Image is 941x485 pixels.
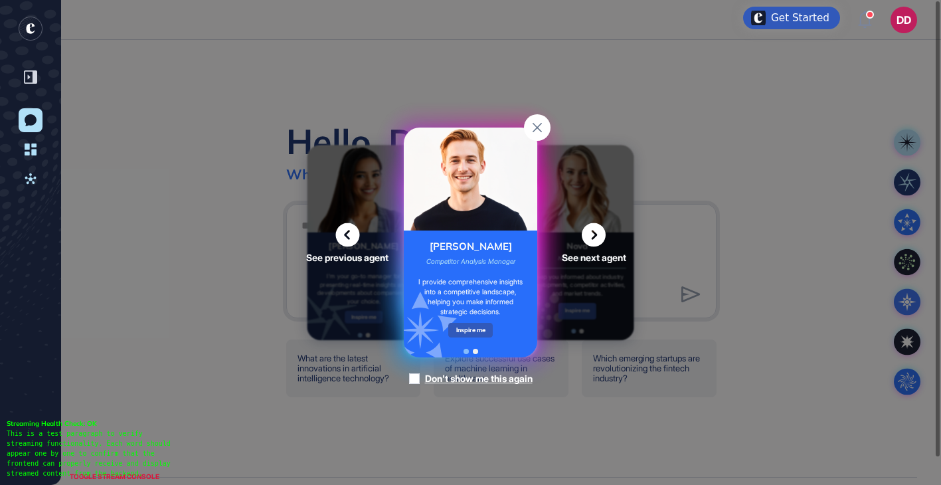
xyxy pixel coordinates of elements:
[562,253,626,262] span: See next agent
[425,372,533,385] div: Don't show me this again
[404,128,537,231] img: nash-card.png
[306,253,388,262] span: See previous agent
[430,240,512,254] div: [PERSON_NAME]
[19,17,43,41] div: entrapeer-logo
[743,7,840,29] div: Open Get Started checklist
[426,257,515,266] div: Competitor Analysis Manager
[891,7,917,33] button: DD
[448,323,493,338] div: Inspire me
[771,11,829,25] div: Get Started
[751,11,766,25] img: launcher-image-alternative-text
[66,468,163,485] div: TOGGLE STREAM CONSOLE
[413,278,528,318] div: I provide comprehensive insights into a competitive landscape, helping you make informed strategi...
